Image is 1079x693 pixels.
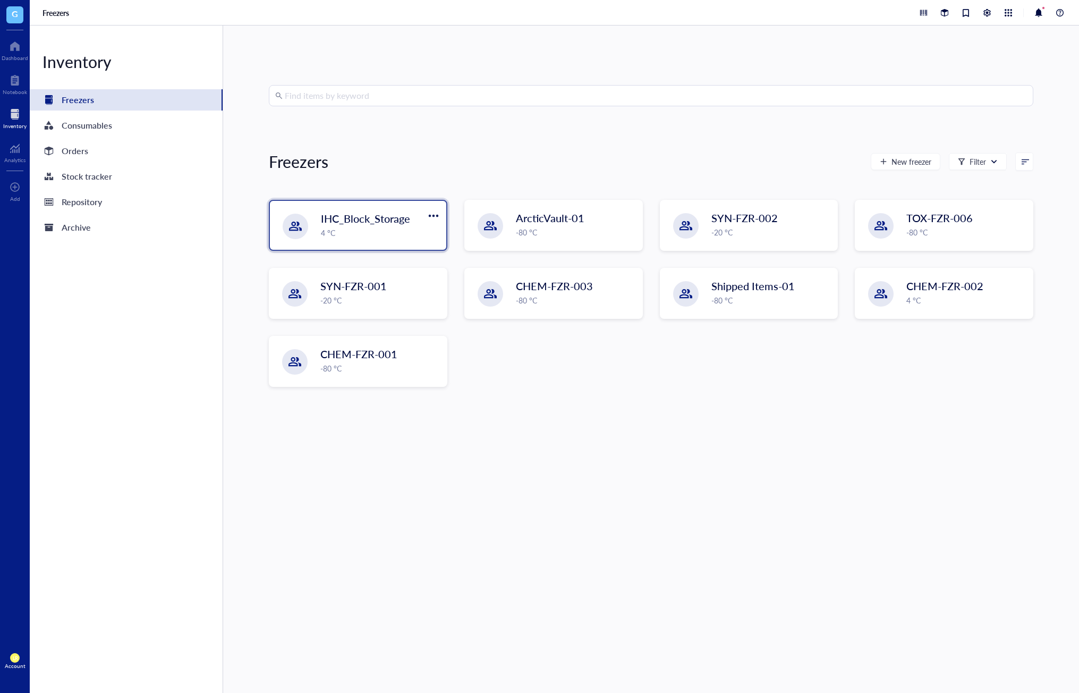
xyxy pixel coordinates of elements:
div: Orders [62,143,88,158]
span: SYN-FZR-002 [711,210,778,225]
span: New freezer [891,157,931,166]
span: IHC_Block_Storage [321,211,410,226]
div: Repository [62,195,102,209]
div: -80 °C [516,294,636,306]
div: Dashboard [2,55,28,61]
div: Add [10,196,20,202]
a: Repository [30,191,223,213]
div: -20 °C [711,226,831,238]
div: Consumables [62,118,112,133]
a: Inventory [3,106,27,129]
a: Orders [30,140,223,162]
div: Inventory [30,51,223,72]
span: Shipped Items-01 [711,278,795,293]
div: Inventory [3,123,27,129]
button: New freezer [871,153,940,170]
span: CHEM-FZR-002 [906,278,983,293]
span: LR [12,655,18,661]
a: Dashboard [2,38,28,61]
div: Stock tracker [62,169,112,184]
div: -80 °C [320,362,440,374]
a: Consumables [30,115,223,136]
div: Freezers [62,92,94,107]
div: -80 °C [711,294,831,306]
span: G [12,7,18,20]
div: 4 °C [321,227,440,239]
div: -80 °C [516,226,636,238]
div: Filter [970,156,986,167]
a: Notebook [3,72,27,95]
div: Analytics [4,157,26,163]
span: CHEM-FZR-003 [516,278,593,293]
div: Archive [62,220,91,235]
a: Freezers [43,8,71,18]
div: Notebook [3,89,27,95]
span: ArcticVault-01 [516,210,584,225]
a: Analytics [4,140,26,163]
div: -20 °C [320,294,440,306]
span: TOX-FZR-006 [906,210,973,225]
span: CHEM-FZR-001 [320,346,397,361]
a: Stock tracker [30,166,223,187]
div: -80 °C [906,226,1026,238]
span: SYN-FZR-001 [320,278,387,293]
div: 4 °C [906,294,1026,306]
div: Account [5,663,26,669]
a: Archive [30,217,223,238]
a: Freezers [30,89,223,111]
div: Freezers [269,151,328,172]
